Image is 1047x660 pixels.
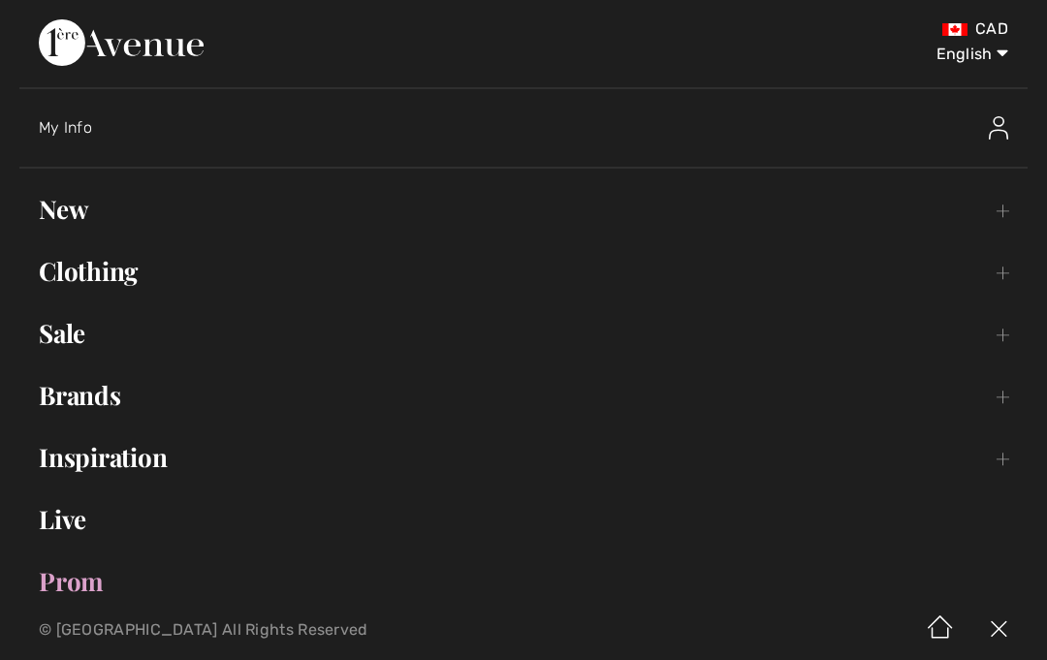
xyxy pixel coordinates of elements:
img: 1ère Avenue [39,19,204,66]
a: Brands [19,374,1028,417]
div: CAD [616,19,1008,39]
a: Clothing [19,250,1028,293]
a: New [19,188,1028,231]
img: Home [911,600,969,660]
p: © [GEOGRAPHIC_DATA] All Rights Reserved [39,623,616,637]
a: Inspiration [19,436,1028,479]
span: My Info [39,118,92,137]
a: Sale [19,312,1028,355]
a: Live [19,498,1028,541]
img: X [969,600,1028,660]
img: My Info [989,116,1008,140]
a: Prom [19,560,1028,603]
a: My InfoMy Info [39,97,1028,159]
